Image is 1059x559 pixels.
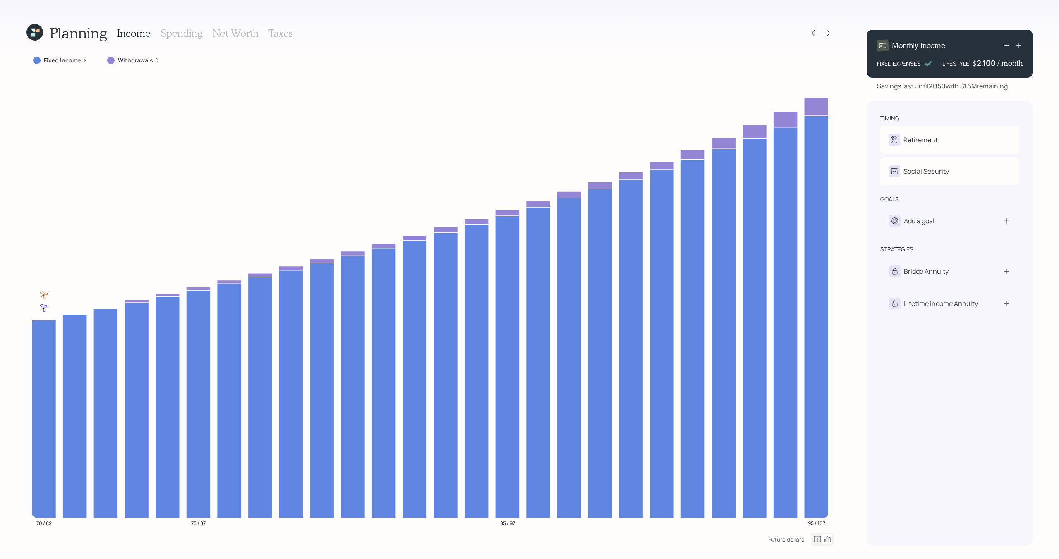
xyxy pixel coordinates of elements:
[877,59,921,68] div: FIXED EXPENSES
[44,56,81,64] label: Fixed Income
[942,59,969,68] div: LIFESTYLE
[50,24,107,42] h1: Planning
[929,81,946,91] b: 2050
[213,27,259,39] h3: Net Worth
[268,27,292,39] h3: Taxes
[880,245,913,253] div: strategies
[768,535,804,543] div: Future dollars
[997,59,1023,68] h4: / month
[161,27,203,39] h3: Spending
[903,135,938,145] div: Retirement
[36,519,52,526] tspan: 70 / 82
[500,519,515,526] tspan: 85 / 97
[880,195,899,203] div: goals
[973,59,977,68] h4: $
[904,299,978,308] div: Lifetime Income Annuity
[118,56,153,64] label: Withdrawals
[892,41,945,50] h4: Monthly Income
[904,216,934,226] div: Add a goal
[191,519,206,526] tspan: 75 / 87
[117,27,151,39] h3: Income
[904,266,949,276] div: Bridge Annuity
[877,81,1008,91] div: Savings last until with $1.5M remaining
[977,58,997,68] div: 2,100
[903,166,949,176] div: Social Security
[808,519,825,526] tspan: 95 / 107
[880,114,899,122] div: timing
